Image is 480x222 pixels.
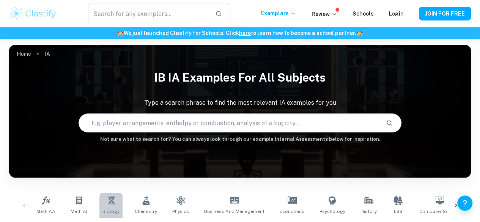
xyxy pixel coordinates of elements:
[9,135,471,143] h6: Not sure what to search for? You can always look through our example Internal Assessments below f...
[135,208,157,215] span: Chemistry
[239,30,251,36] a: here
[71,208,87,215] span: Math AI
[172,208,189,215] span: Physics
[280,208,304,215] span: Economics
[2,29,478,37] h6: We just launched Clastify for Schools. Click to learn how to become a school partner.
[419,208,460,215] span: Computer Science
[389,11,404,17] a: Login
[457,195,472,211] button: Help and Feedback
[88,3,209,24] input: Search for any exemplars...
[9,66,471,89] h1: IB IA examples for all subjects
[319,208,345,215] span: Psychology
[419,7,471,20] button: JOIN FOR FREE
[9,6,57,21] img: Clastify logo
[383,117,396,129] button: Search
[360,208,377,215] span: History
[356,30,363,36] span: 🏫
[9,98,471,107] p: Type a search phrase to find the most relevant IA examples for you
[102,208,120,215] span: Biology
[117,30,124,36] span: 🏫
[312,10,337,18] p: Review
[36,208,55,215] span: Math AA
[261,9,296,17] p: Exemplars
[394,208,403,215] span: ESS
[353,11,374,17] a: Schools
[204,208,264,215] span: Business and Management
[45,50,50,58] p: IA
[79,112,380,134] input: E.g. player arrangements, enthalpy of combustion, analysis of a big city...
[17,49,31,59] a: Home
